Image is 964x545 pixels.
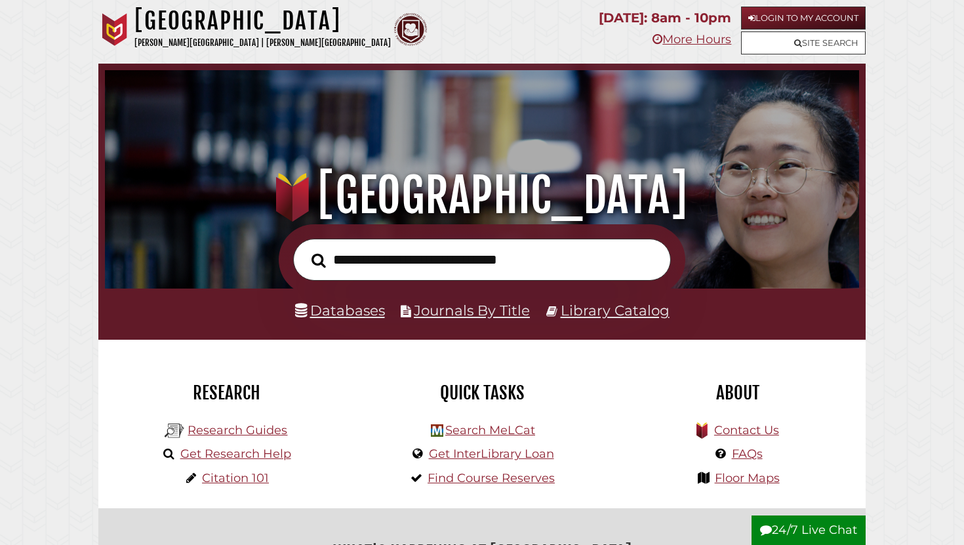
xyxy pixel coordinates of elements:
a: Get Research Help [180,447,291,461]
i: Search [311,252,326,268]
h1: [GEOGRAPHIC_DATA] [134,7,391,35]
img: Calvin Theological Seminary [394,13,427,46]
a: Find Course Reserves [428,471,555,485]
button: Search [305,249,332,272]
p: [DATE]: 8am - 10pm [599,7,731,30]
a: Journals By Title [414,302,530,319]
a: Research Guides [188,423,287,437]
h2: Quick Tasks [364,382,600,404]
h2: Research [108,382,344,404]
h1: [GEOGRAPHIC_DATA] [119,167,845,224]
img: Hekman Library Logo [165,421,184,441]
a: Search MeLCat [445,423,535,437]
a: Databases [295,302,385,319]
p: [PERSON_NAME][GEOGRAPHIC_DATA] | [PERSON_NAME][GEOGRAPHIC_DATA] [134,35,391,50]
a: FAQs [732,447,763,461]
a: Contact Us [714,423,779,437]
a: Library Catalog [561,302,670,319]
a: Site Search [741,31,866,54]
img: Hekman Library Logo [431,424,443,437]
a: Floor Maps [715,471,780,485]
img: Calvin University [98,13,131,46]
a: Get InterLibrary Loan [429,447,554,461]
h2: About [620,382,856,404]
a: Login to My Account [741,7,866,30]
a: More Hours [653,32,731,47]
a: Citation 101 [202,471,269,485]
